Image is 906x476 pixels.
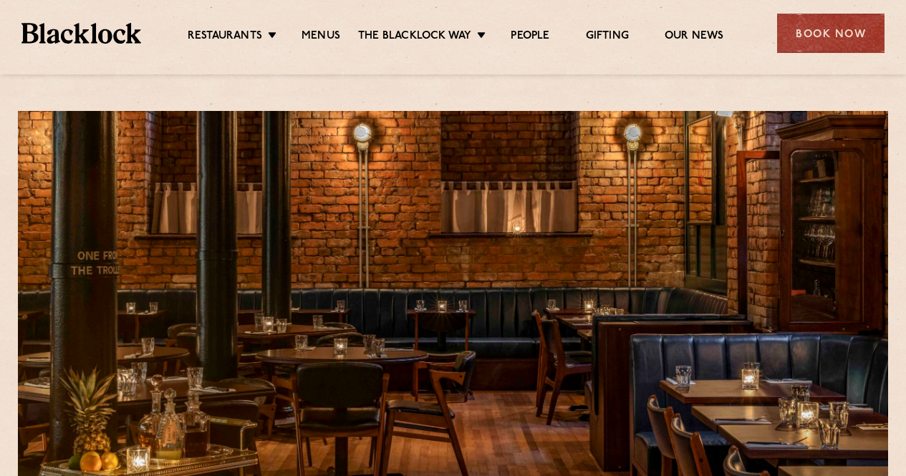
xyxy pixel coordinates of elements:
[358,29,471,45] a: The Blacklock Way
[21,23,141,43] img: BL_Textured_Logo-footer-cropped.svg
[511,29,549,45] a: People
[665,29,724,45] a: Our News
[586,29,629,45] a: Gifting
[777,14,885,53] div: Book Now
[188,29,262,45] a: Restaurants
[302,29,340,45] a: Menus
